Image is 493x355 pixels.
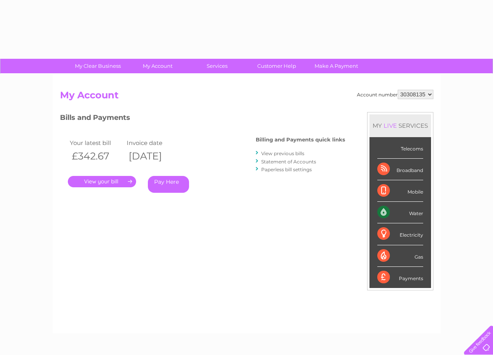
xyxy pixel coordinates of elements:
[60,90,433,105] h2: My Account
[125,148,182,164] th: [DATE]
[377,180,423,202] div: Mobile
[185,59,249,73] a: Services
[125,138,182,148] td: Invoice date
[382,122,398,129] div: LIVE
[377,245,423,267] div: Gas
[60,112,345,126] h3: Bills and Payments
[261,150,304,156] a: View previous bills
[377,267,423,288] div: Payments
[68,148,125,164] th: £342.67
[68,138,125,148] td: Your latest bill
[256,137,345,143] h4: Billing and Payments quick links
[377,202,423,223] div: Water
[244,59,309,73] a: Customer Help
[377,137,423,159] div: Telecoms
[65,59,130,73] a: My Clear Business
[357,90,433,99] div: Account number
[304,59,369,73] a: Make A Payment
[261,159,316,165] a: Statement of Accounts
[377,223,423,245] div: Electricity
[261,167,312,172] a: Paperless bill settings
[377,159,423,180] div: Broadband
[68,176,136,187] a: .
[369,114,431,137] div: MY SERVICES
[148,176,189,193] a: Pay Here
[125,59,190,73] a: My Account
